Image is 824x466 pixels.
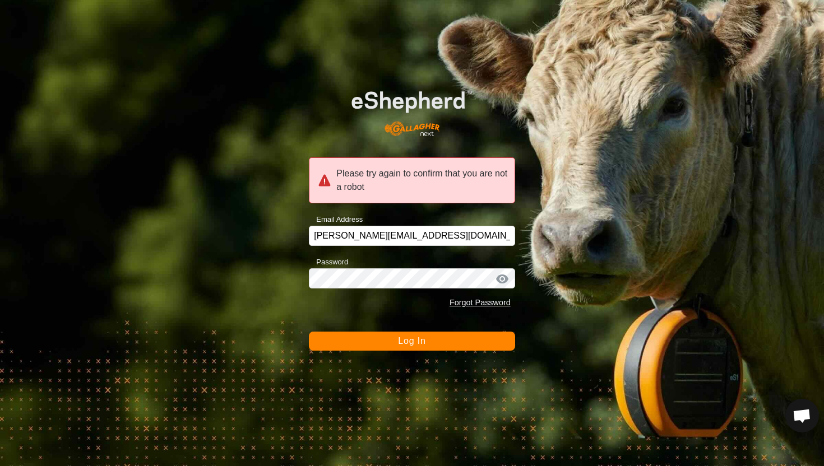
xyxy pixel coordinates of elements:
[398,336,425,346] span: Log In
[330,74,494,144] img: E-shepherd Logo
[309,332,515,351] button: Log In
[309,226,515,246] input: Email Address
[309,157,515,203] div: Please try again to confirm that you are not a robot
[785,399,819,432] div: Open chat
[309,214,363,225] label: Email Address
[450,298,511,307] a: Forgot Password
[309,257,348,268] label: Password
